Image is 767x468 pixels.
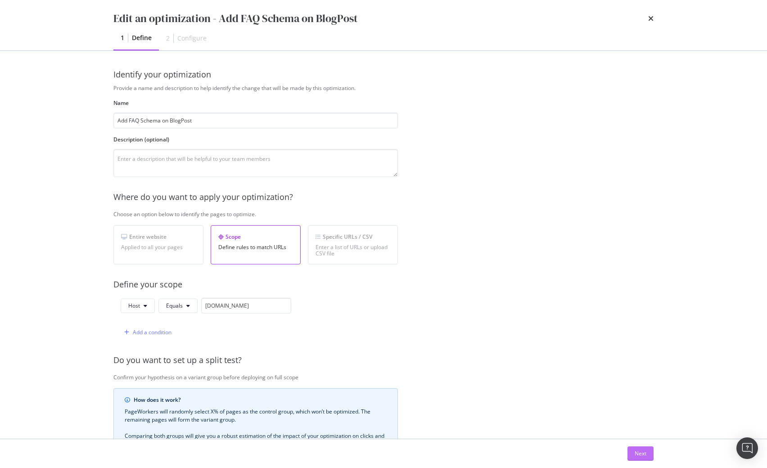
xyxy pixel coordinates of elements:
button: Add a condition [121,325,171,340]
div: 1 [121,33,124,42]
div: Define rules to match URLs [218,244,293,250]
div: 2 [166,34,170,43]
button: Host [121,299,155,313]
button: Equals [158,299,198,313]
div: Identify your optimization [113,69,654,81]
div: PageWorkers will randomly select X% of pages as the control group, which won’t be optimized. The ... [125,408,387,448]
div: Scope [218,233,293,241]
input: Enter an optimization name to easily find it back [113,113,398,128]
span: Equals [166,302,183,309]
div: How does it work? [134,396,387,404]
div: Specific URLs / CSV [316,233,390,241]
div: Enter a list of URLs or upload CSV file [316,244,390,257]
div: Define [132,33,152,42]
div: Configure [177,34,207,43]
div: Do you want to set up a split test? [113,354,698,366]
button: Next [627,446,654,461]
div: Edit an optimization - Add FAQ Schema on BlogPost [113,11,358,26]
div: Applied to all your pages [121,244,196,250]
label: Name [113,99,398,107]
span: Host [128,302,140,309]
div: Entire website [121,233,196,241]
div: Confirm your hypothesis on a variant group before deploying on full scope [113,373,698,381]
label: Description (optional) [113,136,398,143]
div: Next [635,450,646,457]
div: Open Intercom Messenger [736,437,758,459]
div: Provide a name and description to help identify the change that will be made by this optimization. [113,84,698,92]
div: Add a condition [133,328,171,336]
div: Choose an option below to identify the pages to optimize. [113,210,698,218]
div: Where do you want to apply your optimization? [113,191,698,203]
div: times [648,11,654,26]
div: Define your scope [113,279,698,291]
div: info banner [113,388,398,456]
